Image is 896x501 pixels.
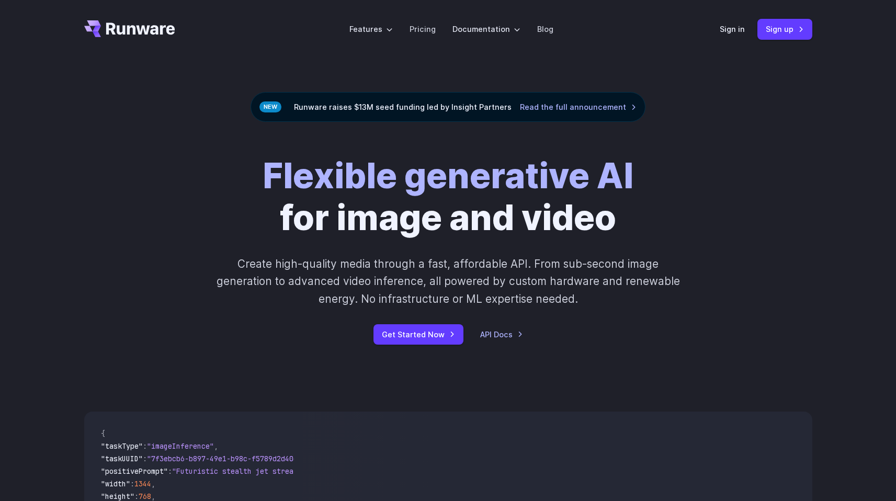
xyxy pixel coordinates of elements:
[215,255,681,308] p: Create high-quality media through a fast, affordable API. From sub-second image generation to adv...
[101,429,105,438] span: {
[373,324,463,345] a: Get Started Now
[520,101,637,113] a: Read the full announcement
[214,441,218,451] span: ,
[147,454,306,463] span: "7f3ebcb6-b897-49e1-b98c-f5789d2d40d7"
[101,441,143,451] span: "taskType"
[168,466,172,476] span: :
[84,20,175,37] a: Go to /
[101,454,143,463] span: "taskUUID"
[263,155,633,238] h1: for image and video
[134,492,139,501] span: :
[172,466,553,476] span: "Futuristic stealth jet streaking through a neon-lit cityscape with glowing purple exhaust"
[130,479,134,488] span: :
[263,155,633,197] strong: Flexible generative AI
[147,441,214,451] span: "imageInference"
[151,492,155,501] span: ,
[349,23,393,35] label: Features
[143,454,147,463] span: :
[452,23,520,35] label: Documentation
[757,19,812,39] a: Sign up
[134,479,151,488] span: 1344
[101,479,130,488] span: "width"
[480,328,523,340] a: API Docs
[410,23,436,35] a: Pricing
[101,492,134,501] span: "height"
[151,479,155,488] span: ,
[251,92,645,122] div: Runware raises $13M seed funding led by Insight Partners
[143,441,147,451] span: :
[101,466,168,476] span: "positivePrompt"
[537,23,553,35] a: Blog
[139,492,151,501] span: 768
[720,23,745,35] a: Sign in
